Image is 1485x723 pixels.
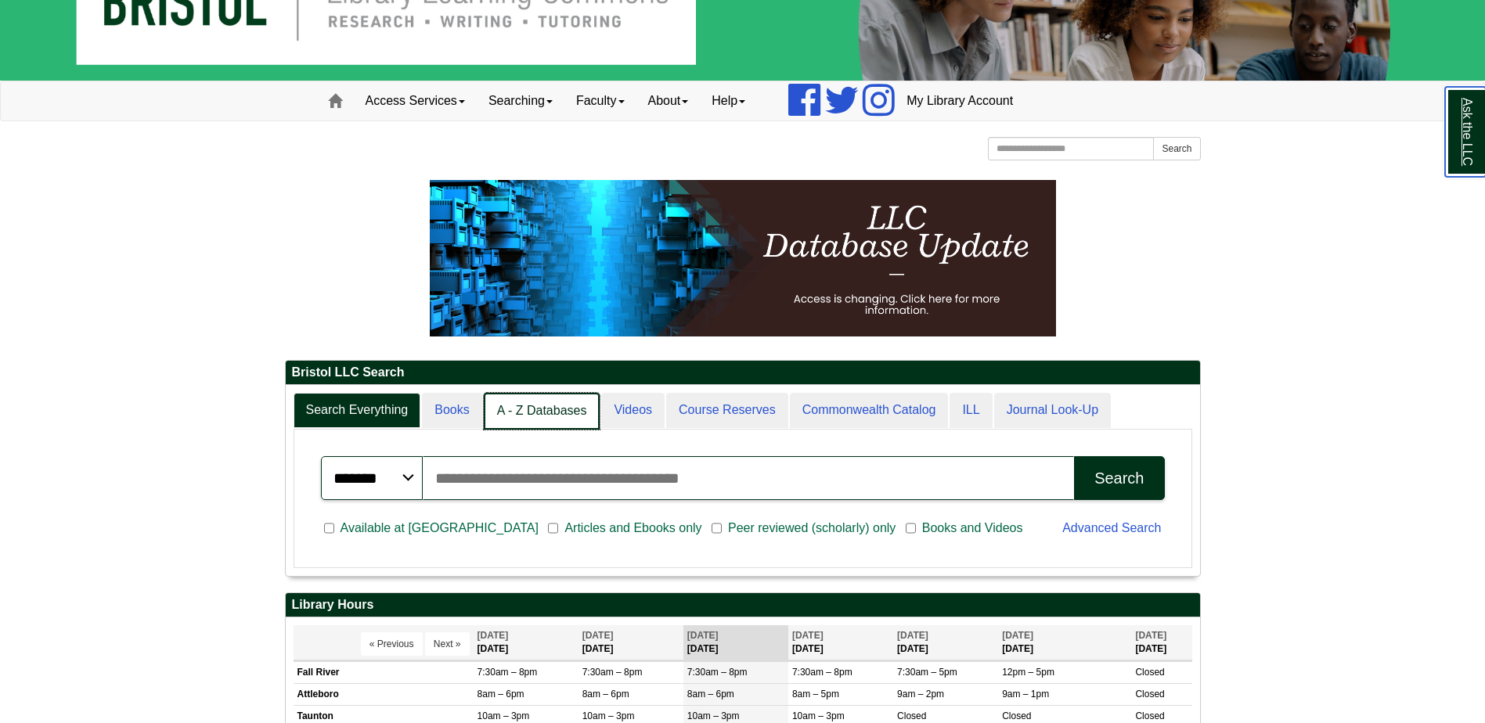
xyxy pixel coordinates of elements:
[700,81,757,120] a: Help
[1135,710,1164,721] span: Closed
[722,519,902,538] span: Peer reviewed (scholarly) only
[998,625,1131,660] th: [DATE]
[1002,689,1049,700] span: 9am – 1pm
[994,393,1111,428] a: Journal Look-Up
[294,684,474,706] td: Attleboro
[897,667,957,678] span: 7:30am – 5pm
[1002,630,1033,641] span: [DATE]
[582,630,614,641] span: [DATE]
[579,625,683,660] th: [DATE]
[687,667,748,678] span: 7:30am – 8pm
[1131,625,1191,660] th: [DATE]
[1135,630,1166,641] span: [DATE]
[1074,456,1164,500] button: Search
[294,662,474,684] td: Fall River
[788,625,893,660] th: [DATE]
[712,521,722,535] input: Peer reviewed (scholarly) only
[354,81,477,120] a: Access Services
[897,689,944,700] span: 9am – 2pm
[430,180,1056,336] img: HTML tutorial
[792,689,839,700] span: 8am – 5pm
[790,393,949,428] a: Commonwealth Catalog
[548,521,558,535] input: Articles and Ebooks only
[1062,521,1161,534] a: Advanced Search
[601,393,665,428] a: Videos
[687,630,719,641] span: [DATE]
[294,393,421,428] a: Search Everything
[361,632,423,656] button: « Previous
[1002,667,1054,678] span: 12pm – 5pm
[906,521,916,535] input: Books and Videos
[286,593,1200,617] h2: Library Hours
[564,81,636,120] a: Faculty
[478,710,530,721] span: 10am – 3pm
[687,689,734,700] span: 8am – 6pm
[636,81,701,120] a: About
[666,393,788,428] a: Course Reserves
[792,710,845,721] span: 10am – 3pm
[334,519,545,538] span: Available at [GEOGRAPHIC_DATA]
[683,625,788,660] th: [DATE]
[687,710,740,721] span: 10am – 3pm
[792,667,852,678] span: 7:30am – 8pm
[478,689,524,700] span: 8am – 6pm
[478,667,538,678] span: 7:30am – 8pm
[582,689,629,700] span: 8am – 6pm
[1094,469,1144,487] div: Search
[1002,710,1031,721] span: Closed
[286,361,1200,385] h2: Bristol LLC Search
[1135,667,1164,678] span: Closed
[916,519,1029,538] span: Books and Videos
[474,625,579,660] th: [DATE]
[792,630,824,641] span: [DATE]
[425,632,470,656] button: Next »
[893,625,998,660] th: [DATE]
[950,393,992,428] a: ILL
[895,81,1025,120] a: My Library Account
[478,630,509,641] span: [DATE]
[422,393,481,428] a: Books
[477,81,564,120] a: Searching
[897,710,926,721] span: Closed
[1135,689,1164,700] span: Closed
[582,710,635,721] span: 10am – 3pm
[558,519,708,538] span: Articles and Ebooks only
[582,667,643,678] span: 7:30am – 8pm
[1153,137,1200,160] button: Search
[324,521,334,535] input: Available at [GEOGRAPHIC_DATA]
[484,393,600,430] a: A - Z Databases
[897,630,928,641] span: [DATE]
